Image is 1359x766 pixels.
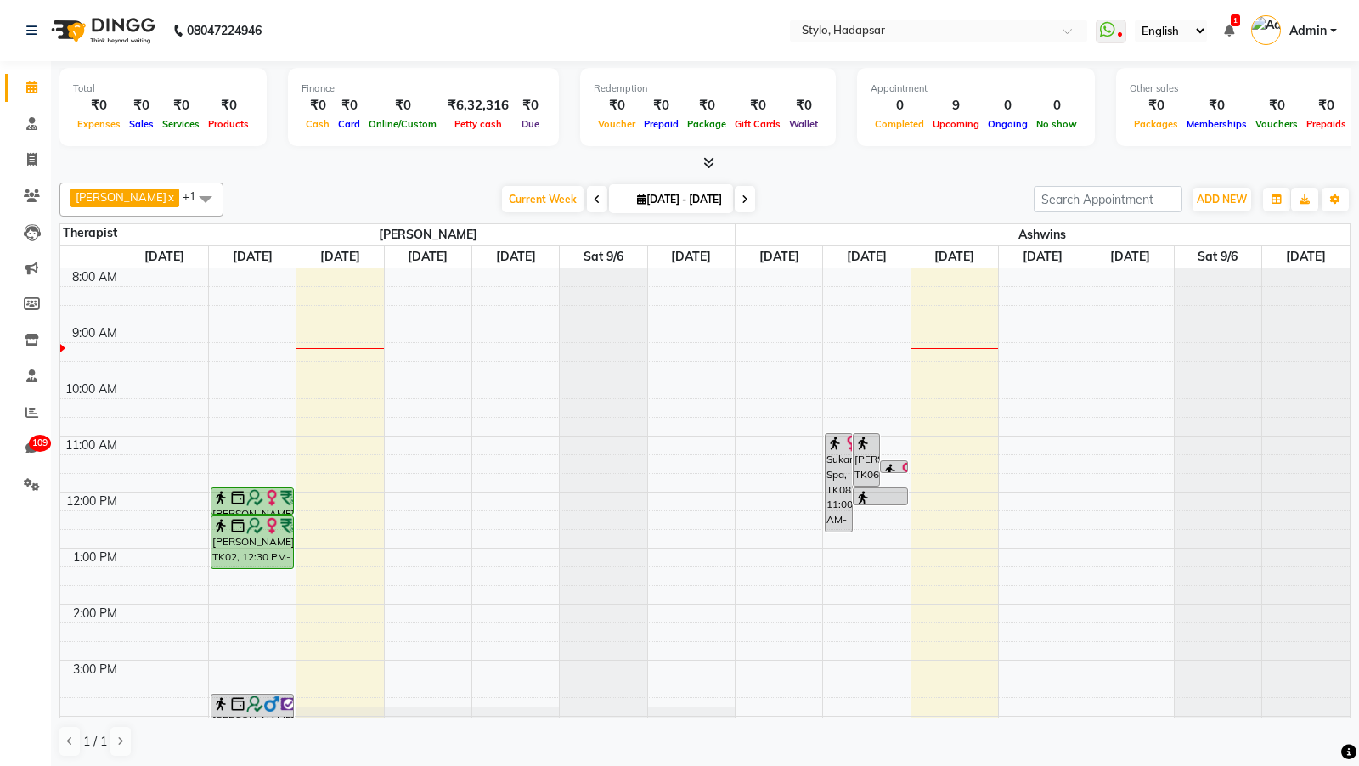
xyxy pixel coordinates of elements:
span: ashwins [736,224,1350,245]
div: 8:00 AM [69,268,121,286]
span: Online/Custom [364,118,441,130]
span: 1 / 1 [83,733,107,751]
a: September 5, 2025 [1107,246,1153,268]
span: Sales [125,118,158,130]
div: 3:00 PM [70,661,121,679]
div: ₹0 [73,96,125,115]
span: ADD NEW [1197,193,1247,206]
span: No show [1032,118,1081,130]
a: September 7, 2025 [668,246,714,268]
span: Gift Cards [730,118,785,130]
span: Products [204,118,253,130]
span: Expenses [73,118,125,130]
div: ₹0 [1302,96,1351,115]
a: September 6, 2025 [580,246,627,268]
div: ₹0 [158,96,204,115]
span: 109 [29,435,51,452]
span: Vouchers [1251,118,1302,130]
div: ₹0 [516,96,545,115]
div: ₹0 [125,96,158,115]
input: Search Appointment [1034,186,1182,212]
div: [PERSON_NAME], TK06, 11:00 AM-12:00 PM, Lotus Facial [854,434,880,486]
div: 4:00 PM [70,717,121,735]
a: September 4, 2025 [404,246,451,268]
div: ₹6,32,316 [441,96,516,115]
div: Finance [302,82,545,96]
div: ₹0 [683,96,730,115]
div: 10:00 AM [62,380,121,398]
div: ₹0 [730,96,785,115]
b: 08047224946 [187,7,262,54]
a: September 3, 2025 [317,246,364,268]
span: Packages [1130,118,1182,130]
div: 0 [984,96,1032,115]
span: Voucher [594,118,640,130]
span: 1 [1231,14,1240,26]
a: September 1, 2025 [756,246,803,268]
div: ₹0 [1130,96,1182,115]
div: Sukanya Spa, TK08, 11:30 AM-11:45 AM, 15 min service [881,461,907,472]
a: September 1, 2025 [141,246,188,268]
a: September 5, 2025 [493,246,539,268]
span: [DATE] - [DATE] [633,193,726,206]
div: Redemption [594,82,822,96]
div: ₹0 [594,96,640,115]
span: Upcoming [928,118,984,130]
div: Therapist [60,224,121,242]
a: September 7, 2025 [1283,246,1329,268]
span: [PERSON_NAME] [76,190,166,204]
span: Package [683,118,730,130]
a: September 6, 2025 [1194,246,1241,268]
span: Services [158,118,204,130]
div: 9:00 AM [69,324,121,342]
span: Prepaid [640,118,683,130]
button: ADD NEW [1193,188,1251,211]
div: [PERSON_NAME], TK20, 03:45 PM-04:15 PM, Orange Facial 2 [211,695,293,719]
div: Sukanya Spa, TK08, 11:00 AM-12:50 PM, [PERSON_NAME] Facial [826,434,852,532]
span: Admin [1289,22,1327,40]
div: ₹0 [204,96,253,115]
img: logo [43,7,160,54]
span: Card [334,118,364,130]
span: Ongoing [984,118,1032,130]
div: ₹0 [640,96,683,115]
div: ₹0 [785,96,822,115]
div: 11:00 AM [62,437,121,454]
div: 0 [871,96,928,115]
div: 1:00 PM [70,549,121,566]
span: Memberships [1182,118,1251,130]
span: [PERSON_NAME] [121,224,735,245]
a: 1 [1224,23,1234,38]
div: 2:00 PM [70,605,121,622]
span: Wallet [785,118,822,130]
div: ₹0 [364,96,441,115]
a: September 4, 2025 [1019,246,1066,268]
span: Petty cash [450,118,506,130]
span: +1 [183,189,209,203]
div: Total [73,82,253,96]
a: September 3, 2025 [931,246,978,268]
div: [PERSON_NAME], TK02, 12:00 PM-12:30 PM, Orange Facial 2 [211,488,293,514]
div: 12:00 PM [63,493,121,510]
div: 0 [1032,96,1081,115]
a: September 2, 2025 [229,246,276,268]
div: [PERSON_NAME], TK02, 12:30 PM-01:30 PM, Lotus Facial [211,516,293,568]
a: September 2, 2025 [843,246,890,268]
a: 109 [5,435,46,463]
div: Appointment [871,82,1081,96]
a: x [166,190,174,204]
div: [PERSON_NAME], TK06, 12:00 PM-12:20 PM, Automation-service1 [854,488,907,504]
div: ₹0 [1251,96,1302,115]
span: Completed [871,118,928,130]
div: ₹0 [334,96,364,115]
span: Cash [302,118,334,130]
div: 9 [928,96,984,115]
div: ₹0 [302,96,334,115]
div: ₹0 [1182,96,1251,115]
span: Due [517,118,544,130]
img: Admin [1251,15,1281,45]
span: Current Week [502,186,584,212]
span: Prepaids [1302,118,1351,130]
